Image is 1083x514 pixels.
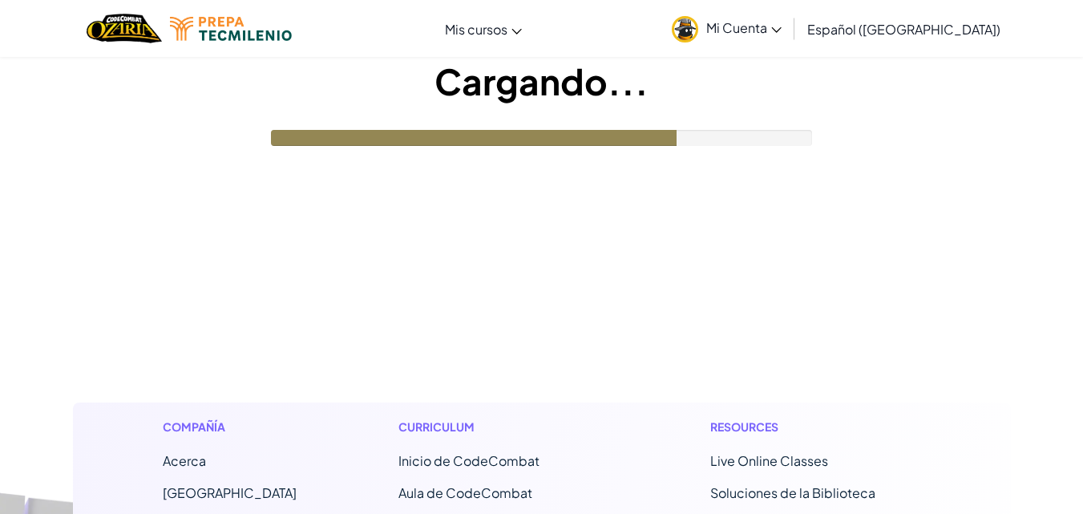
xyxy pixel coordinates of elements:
img: Tecmilenio logo [170,17,292,41]
span: Mis cursos [445,21,507,38]
img: Home [87,12,161,45]
a: Ozaria by CodeCombat logo [87,12,161,45]
a: Acerca [163,452,206,469]
a: [GEOGRAPHIC_DATA] [163,484,297,501]
a: Mi Cuenta [664,3,790,54]
a: Aula de CodeCombat [398,484,532,501]
h1: Compañía [163,419,297,435]
a: Soluciones de la Biblioteca [710,484,875,501]
a: Live Online Classes [710,452,828,469]
a: Español ([GEOGRAPHIC_DATA]) [799,7,1008,51]
h1: Curriculum [398,419,609,435]
h1: Resources [710,419,921,435]
a: Mis cursos [437,7,530,51]
img: avatar [672,16,698,42]
span: Español ([GEOGRAPHIC_DATA]) [807,21,1000,38]
span: Inicio de CodeCombat [398,452,539,469]
span: Mi Cuenta [706,19,782,36]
